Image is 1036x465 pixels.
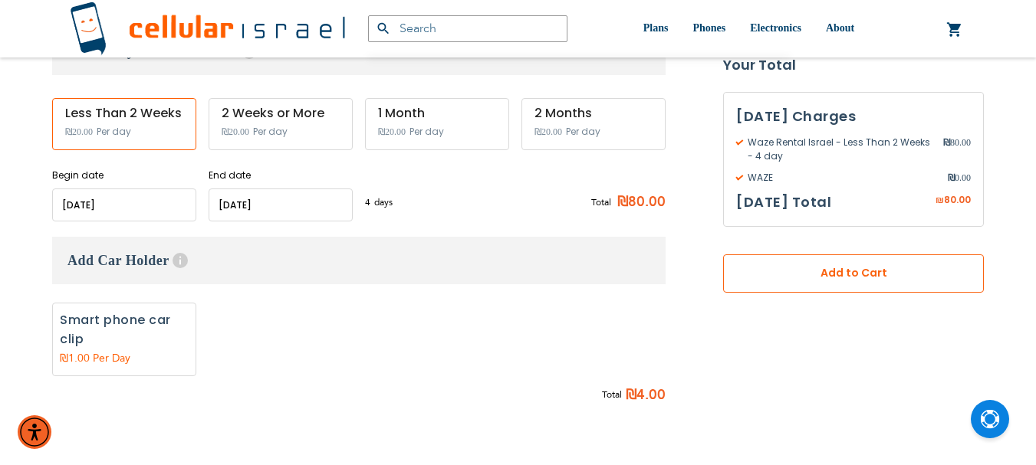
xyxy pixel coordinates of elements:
[591,195,611,209] span: Total
[948,171,955,185] span: ₪
[774,266,933,282] span: Add to Cart
[611,191,666,214] span: ₪80.00
[65,106,183,120] div: Less Than 2 Weeks
[209,169,353,182] label: End date
[222,126,249,137] span: ₪20.00
[18,415,51,449] div: Accessibility Menu
[636,384,666,407] span: 4.00
[70,2,345,56] img: Cellular Israel Logo
[65,126,93,137] span: ₪20.00
[948,171,971,185] span: 0.00
[534,126,562,137] span: ₪20.00
[52,237,666,284] h3: Add Car Holder
[943,136,971,163] span: 80.00
[368,15,567,42] input: Search
[723,54,984,77] strong: Your Total
[97,125,131,139] span: Per day
[643,22,669,34] span: Plans
[692,22,725,34] span: Phones
[378,106,496,120] div: 1 Month
[602,387,622,403] span: Total
[534,106,653,120] div: 2 Months
[173,253,188,268] span: Help
[52,188,196,221] input: MM/DD/YYYY
[943,136,950,149] span: ₪
[566,125,600,139] span: Per day
[736,136,943,163] span: Waze Rental Israel - Less Than 2 Weeks - 4 day
[626,384,636,407] span: ₪
[222,106,340,120] div: 2 Weeks or More
[209,188,353,221] input: MM/DD/YYYY
[944,193,971,206] span: 80.00
[52,169,196,182] label: Begin date
[736,171,948,185] span: WAZE
[253,125,288,139] span: Per day
[374,195,393,209] span: days
[723,254,984,293] button: Add to Cart
[826,22,854,34] span: About
[736,191,831,214] h3: [DATE] Total
[365,195,374,209] span: 4
[409,125,444,139] span: Per day
[378,126,406,137] span: ₪20.00
[736,105,971,128] h3: [DATE] Charges
[936,194,944,208] span: ₪
[750,22,801,34] span: Electronics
